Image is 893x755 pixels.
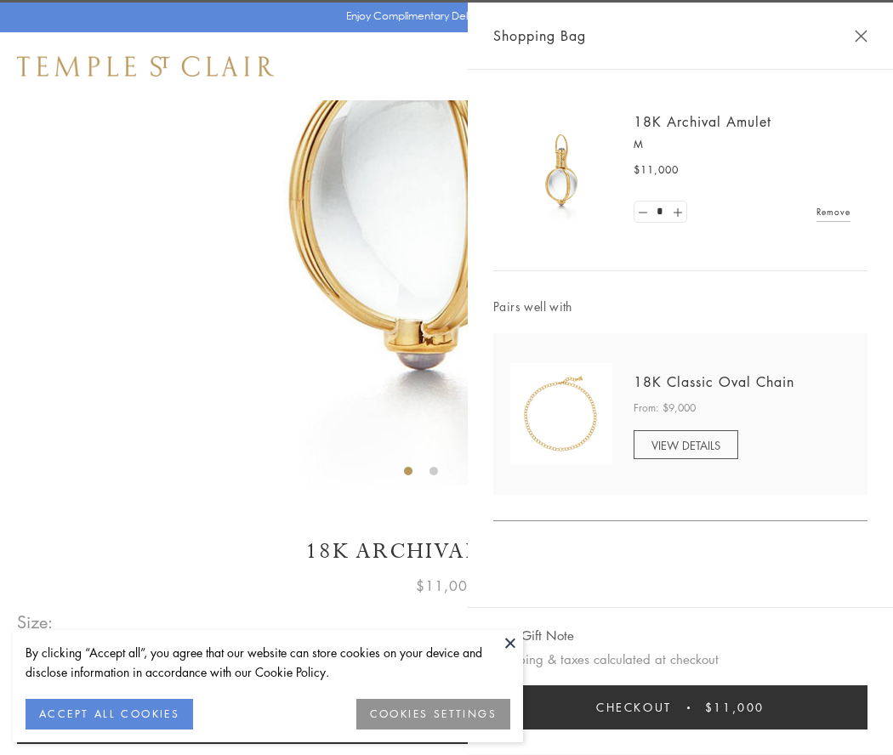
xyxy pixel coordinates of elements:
[634,372,794,391] a: 18K Classic Oval Chain
[634,112,771,131] a: 18K Archival Amulet
[634,400,696,417] span: From: $9,000
[493,25,586,47] span: Shopping Bag
[634,430,738,459] a: VIEW DETAILS
[416,575,477,597] span: $11,000
[493,297,867,316] span: Pairs well with
[493,625,574,646] button: Add Gift Note
[346,8,539,25] p: Enjoy Complimentary Delivery & Returns
[26,643,510,682] div: By clicking “Accept all”, you agree that our website can store cookies on your device and disclos...
[668,202,685,223] a: Set quantity to 2
[634,202,651,223] a: Set quantity to 0
[493,685,867,729] button: Checkout $11,000
[510,363,612,465] img: N88865-OV18
[705,698,765,717] span: $11,000
[17,56,274,77] img: Temple St. Clair
[596,698,672,717] span: Checkout
[816,202,850,221] a: Remove
[17,608,54,636] span: Size:
[26,699,193,729] button: ACCEPT ALL COOKIES
[634,162,679,179] span: $11,000
[634,136,850,153] p: M
[356,699,510,729] button: COOKIES SETTINGS
[493,649,867,670] p: Shipping & taxes calculated at checkout
[855,30,867,43] button: Close Shopping Bag
[17,536,876,566] h1: 18K Archival Amulet
[510,119,612,221] img: 18K Archival Amulet
[651,437,720,453] span: VIEW DETAILS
